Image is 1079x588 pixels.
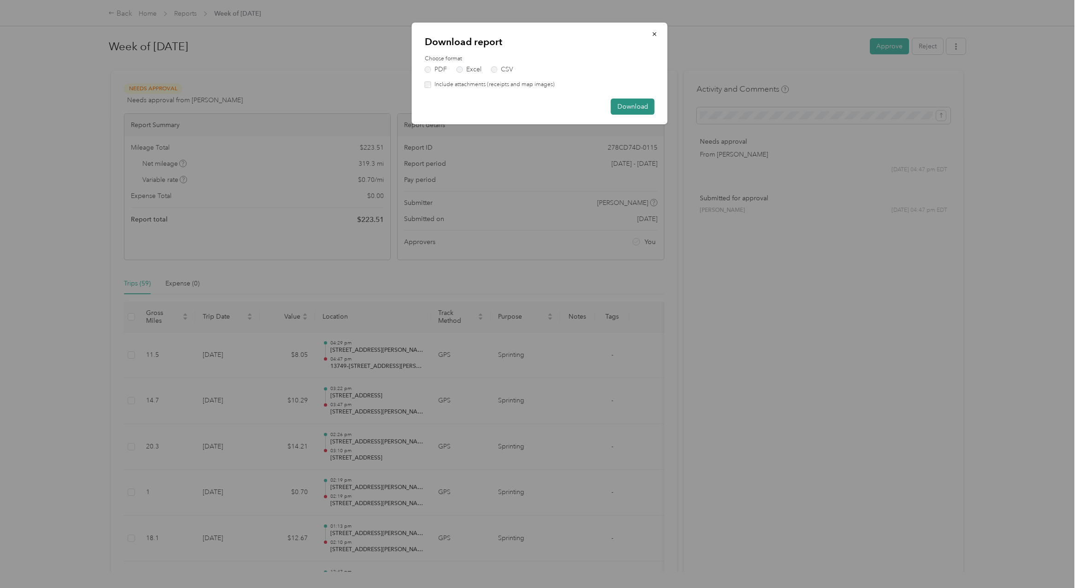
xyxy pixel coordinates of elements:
[425,35,655,48] p: Download report
[1027,536,1079,588] iframe: Everlance-gr Chat Button Frame
[431,81,555,89] label: Include attachments (receipts and map images)
[425,55,655,63] label: Choose format
[491,66,513,73] label: CSV
[425,66,447,73] label: PDF
[457,66,481,73] label: Excel
[611,99,655,115] button: Download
